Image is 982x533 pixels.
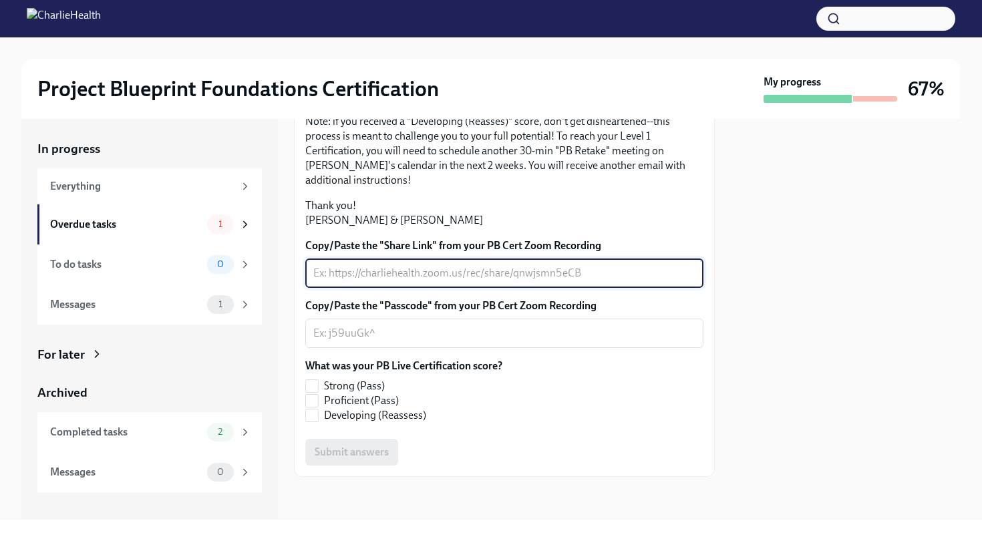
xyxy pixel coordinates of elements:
div: Messages [50,297,202,312]
div: Everything [50,179,234,194]
span: 1 [210,299,230,309]
h2: Project Blueprint Foundations Certification [37,75,439,102]
a: Messages0 [37,452,262,492]
span: Strong (Pass) [324,379,385,393]
label: What was your PB Live Certification score? [305,359,502,373]
div: Overdue tasks [50,217,202,232]
a: In progress [37,140,262,158]
p: Thank you! [PERSON_NAME] & [PERSON_NAME] [305,198,703,228]
div: Messages [50,465,202,480]
span: Proficient (Pass) [324,393,399,408]
span: 1 [210,219,230,229]
a: Archived [37,384,262,401]
div: For later [37,346,85,363]
h3: 67% [908,77,945,101]
a: Everything [37,168,262,204]
img: CharlieHealth [27,8,101,29]
strong: My progress [764,75,821,90]
a: Messages1 [37,285,262,325]
span: Developing (Reassess) [324,408,426,423]
div: Completed tasks [50,425,202,439]
span: 0 [209,259,232,269]
a: To do tasks0 [37,244,262,285]
div: To do tasks [50,257,202,272]
label: Copy/Paste the "Share Link" from your PB Cert Zoom Recording [305,238,703,253]
a: Completed tasks2 [37,412,262,452]
a: Overdue tasks1 [37,204,262,244]
span: 2 [210,427,230,437]
label: Copy/Paste the "Passcode" from your PB Cert Zoom Recording [305,299,703,313]
span: 0 [209,467,232,477]
a: For later [37,346,262,363]
p: Note: if you received a "Developing (Reasses)" score, don't get disheartened--this process is mea... [305,114,703,188]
